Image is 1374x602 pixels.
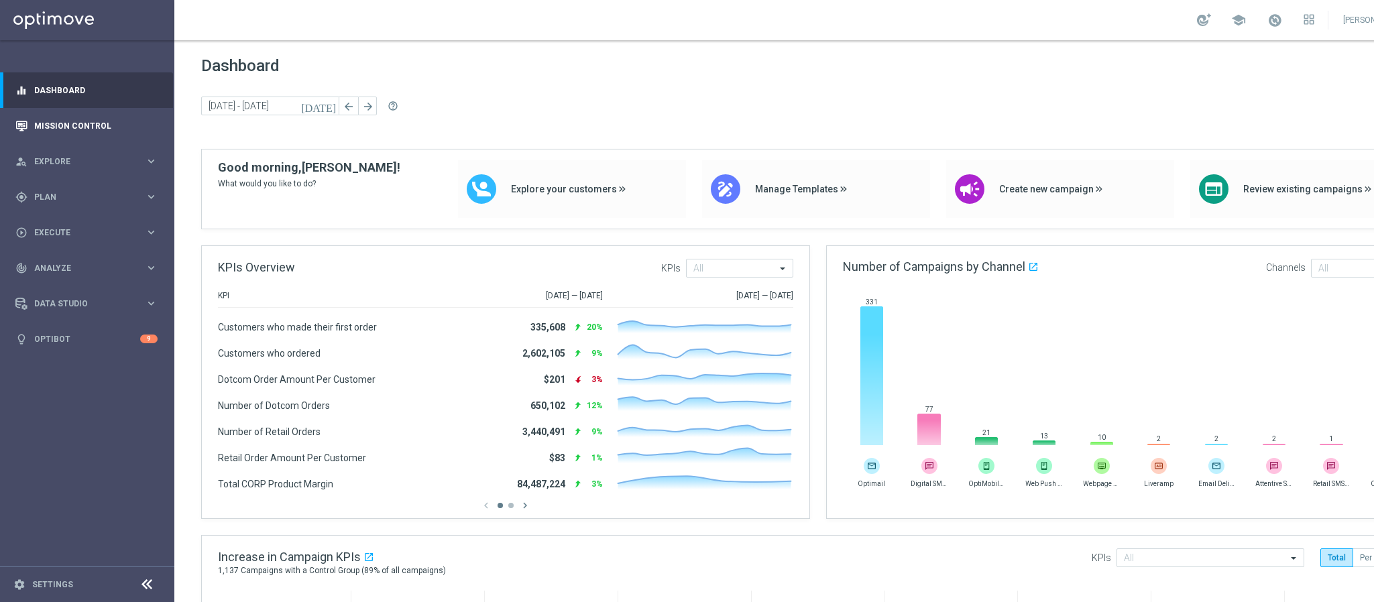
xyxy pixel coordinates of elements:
[15,108,158,143] div: Mission Control
[15,121,158,131] button: Mission Control
[15,85,158,96] button: equalizer Dashboard
[145,155,158,168] i: keyboard_arrow_right
[15,298,158,309] button: Data Studio keyboard_arrow_right
[34,158,145,166] span: Explore
[34,321,140,357] a: Optibot
[15,298,145,310] div: Data Studio
[15,156,27,168] i: person_search
[15,262,27,274] i: track_changes
[34,72,158,108] a: Dashboard
[34,264,145,272] span: Analyze
[145,226,158,239] i: keyboard_arrow_right
[15,156,158,167] button: person_search Explore keyboard_arrow_right
[15,84,27,97] i: equalizer
[15,227,145,239] div: Execute
[13,579,25,591] i: settings
[15,192,158,202] button: gps_fixed Plan keyboard_arrow_right
[15,227,158,238] button: play_circle_outline Execute keyboard_arrow_right
[145,261,158,274] i: keyboard_arrow_right
[145,190,158,203] i: keyboard_arrow_right
[15,334,158,345] button: lightbulb Optibot 9
[32,581,73,589] a: Settings
[145,297,158,310] i: keyboard_arrow_right
[15,333,27,345] i: lightbulb
[34,193,145,201] span: Plan
[15,191,27,203] i: gps_fixed
[15,72,158,108] div: Dashboard
[15,262,145,274] div: Analyze
[15,321,158,357] div: Optibot
[34,300,145,308] span: Data Studio
[15,263,158,274] button: track_changes Analyze keyboard_arrow_right
[15,156,145,168] div: Explore
[140,335,158,343] div: 9
[15,191,145,203] div: Plan
[1231,13,1246,27] span: school
[34,229,145,237] span: Execute
[15,227,27,239] i: play_circle_outline
[34,108,158,143] a: Mission Control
